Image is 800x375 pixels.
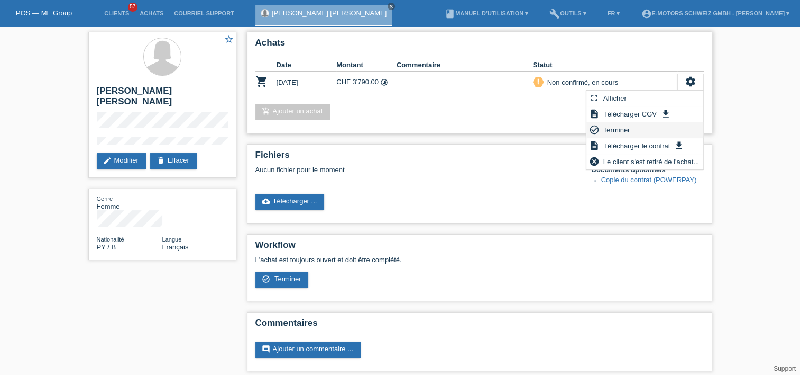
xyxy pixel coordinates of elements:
[255,342,361,358] a: commentAjouter un commentaire ...
[602,108,658,120] span: Télécharger CGV
[255,104,330,120] a: add_shopping_cartAjouter un achat
[262,197,270,206] i: cloud_upload
[255,256,704,264] p: L'achat est toujours ouvert et doit être complété.
[641,8,651,19] i: account_circle
[99,10,134,16] a: Clients
[544,10,591,16] a: buildOutils ▾
[224,34,234,46] a: star_border
[224,34,234,44] i: star_border
[97,236,124,243] span: Nationalité
[255,318,704,334] h2: Commentaires
[544,77,618,88] div: Non confirmé, en cours
[169,10,239,16] a: Courriel Support
[685,76,696,87] i: settings
[97,195,113,202] span: Genre
[336,72,397,93] td: CHF 3'790.00
[150,153,197,169] a: deleteEffacer
[255,75,268,88] i: POSP00027910
[255,272,309,288] a: check_circle_outline Terminer
[380,78,388,86] i: Taux fixes (24 versements)
[397,59,533,72] th: Commentaire
[602,123,632,136] span: Terminer
[589,109,600,119] i: description
[134,10,169,16] a: Achats
[103,156,112,165] i: edit
[255,150,704,166] h2: Fichiers
[274,275,301,283] span: Terminer
[262,107,270,115] i: add_shopping_cart
[128,3,137,12] span: 57
[445,8,455,19] i: book
[255,166,578,174] div: Aucun fichier pour le moment
[255,240,704,256] h2: Workflow
[97,243,116,251] span: Paraguay / B / 29.01.2017
[533,59,677,72] th: Statut
[97,86,228,112] h2: [PERSON_NAME] [PERSON_NAME]
[774,365,796,372] a: Support
[255,194,325,210] a: cloud_uploadTélécharger ...
[277,72,337,93] td: [DATE]
[162,236,182,243] span: Langue
[97,153,146,169] a: editModifier
[589,93,600,103] i: fullscreen
[16,9,72,17] a: POS — MF Group
[262,345,270,353] i: comment
[601,176,697,184] a: Copie du contrat (POWERPAY)
[439,10,534,16] a: bookManuel d’utilisation ▾
[660,109,671,119] i: get_app
[162,243,189,251] span: Français
[602,10,626,16] a: FR ▾
[589,124,600,135] i: check_circle_outline
[535,78,542,85] i: priority_high
[255,38,704,53] h2: Achats
[157,156,165,165] i: delete
[389,4,394,9] i: close
[602,92,628,104] span: Afficher
[277,59,337,72] th: Date
[272,9,387,17] a: [PERSON_NAME] [PERSON_NAME]
[336,59,397,72] th: Montant
[262,275,270,283] i: check_circle_outline
[636,10,795,16] a: account_circleE-Motors Schweiz GmbH - [PERSON_NAME] ▾
[549,8,560,19] i: build
[97,194,162,210] div: Femme
[388,3,395,10] a: close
